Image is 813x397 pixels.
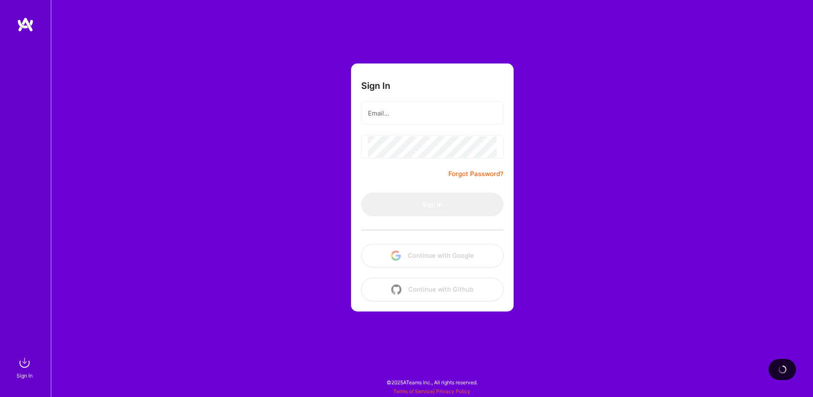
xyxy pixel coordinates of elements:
[361,193,503,216] button: Sign In
[17,17,34,32] img: logo
[18,354,33,380] a: sign inSign In
[436,388,470,394] a: Privacy Policy
[391,251,401,261] img: icon
[361,80,390,91] h3: Sign In
[393,388,433,394] a: Terms of Service
[393,388,470,394] span: |
[777,364,788,375] img: loading
[368,102,497,124] input: overall type: EMAIL_ADDRESS server type: EMAIL_ADDRESS heuristic type: UNKNOWN_TYPE label: Email....
[51,372,813,393] div: © 2025 ATeams Inc., All rights reserved.
[361,278,503,301] button: Continue with Github
[361,244,503,267] button: Continue with Google
[16,354,33,371] img: sign in
[448,169,503,179] a: Forgot Password?
[391,284,401,295] img: icon
[17,371,33,380] div: Sign In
